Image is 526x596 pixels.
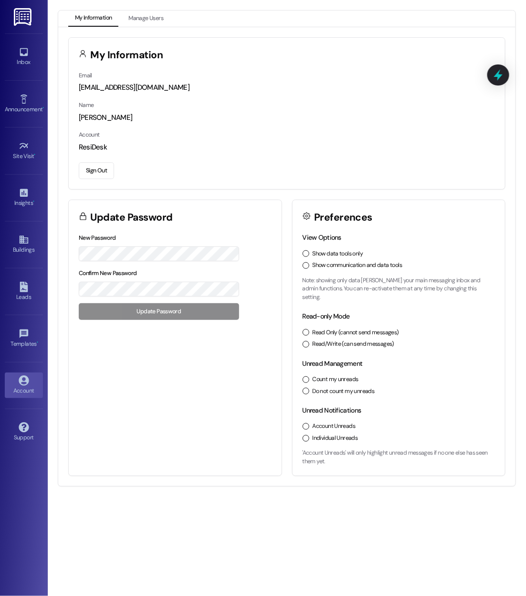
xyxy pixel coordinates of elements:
a: Site Visit • [5,138,43,164]
button: Manage Users [122,11,170,27]
button: My Information [68,11,118,27]
div: ResiDesk [79,142,495,152]
label: Name [79,101,94,109]
a: Support [5,419,43,445]
label: Account [79,131,100,138]
label: Show data tools only [313,250,363,258]
span: • [33,198,34,205]
h3: My Information [91,50,163,60]
label: Read Only (cannot send messages) [313,329,399,337]
a: Leads [5,279,43,305]
label: New Password [79,234,116,242]
h3: Update Password [91,213,173,223]
h3: Preferences [314,213,372,223]
label: Read-only Mode [303,312,350,320]
label: Individual Unreads [313,434,358,443]
a: Inbox [5,44,43,70]
p: Note: showing only data [PERSON_NAME] your main messaging inbox and admin functions. You can re-a... [303,277,495,302]
label: Show communication and data tools [313,261,402,270]
span: • [37,339,38,346]
img: ResiDesk Logo [14,8,33,26]
p: 'Account Unreads' will only highlight unread messages if no one else has seen them yet. [303,449,495,466]
a: Insights • [5,185,43,211]
label: Count my unreads [313,375,358,384]
div: [EMAIL_ADDRESS][DOMAIN_NAME] [79,83,495,93]
label: Unread Notifications [303,406,361,415]
label: Read/Write (can send messages) [313,340,395,349]
label: Unread Management [303,359,363,368]
label: Account Unreads [313,422,356,431]
span: • [34,151,36,158]
label: Confirm New Password [79,269,137,277]
label: Email [79,72,92,79]
div: [PERSON_NAME] [79,113,495,123]
label: Do not count my unreads [313,387,375,396]
span: • [42,105,44,111]
label: View Options [303,233,342,242]
a: Templates • [5,326,43,351]
button: Sign Out [79,162,114,179]
a: Account [5,372,43,398]
a: Buildings [5,232,43,257]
